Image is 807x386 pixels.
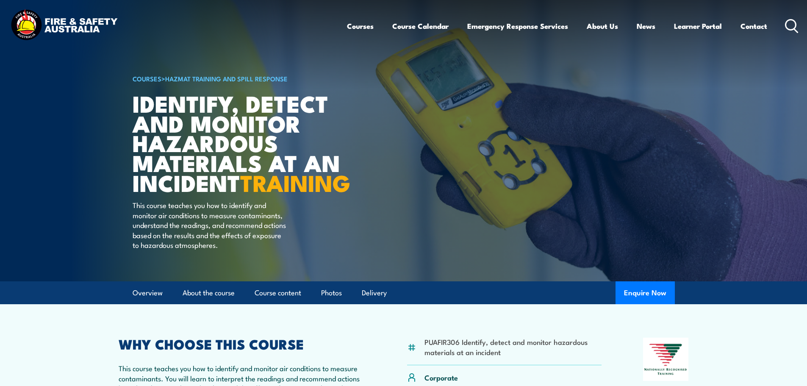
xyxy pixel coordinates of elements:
a: Delivery [362,282,387,304]
a: Learner Portal [674,15,722,37]
p: Corporate [424,372,458,382]
a: About the course [183,282,235,304]
a: Overview [133,282,163,304]
button: Enquire Now [616,281,675,304]
h6: > [133,73,342,83]
a: Course content [255,282,301,304]
a: Contact [740,15,767,37]
a: Courses [347,15,374,37]
h1: Identify, detect and monitor hazardous materials at an incident [133,93,342,192]
p: This course teaches you how to identify and monitor air conditions to measure contaminants, under... [133,200,287,250]
img: Nationally Recognised Training logo. [643,338,689,381]
a: Emergency Response Services [467,15,568,37]
a: COURSES [133,74,161,83]
li: PUAFIR306 Identify, detect and monitor hazardous materials at an incident [424,337,602,357]
a: About Us [587,15,618,37]
h2: WHY CHOOSE THIS COURSE [119,338,366,350]
a: News [637,15,655,37]
a: HAZMAT Training and Spill Response [165,74,288,83]
a: Course Calendar [392,15,449,37]
strong: TRAINING [240,164,350,200]
a: Photos [321,282,342,304]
